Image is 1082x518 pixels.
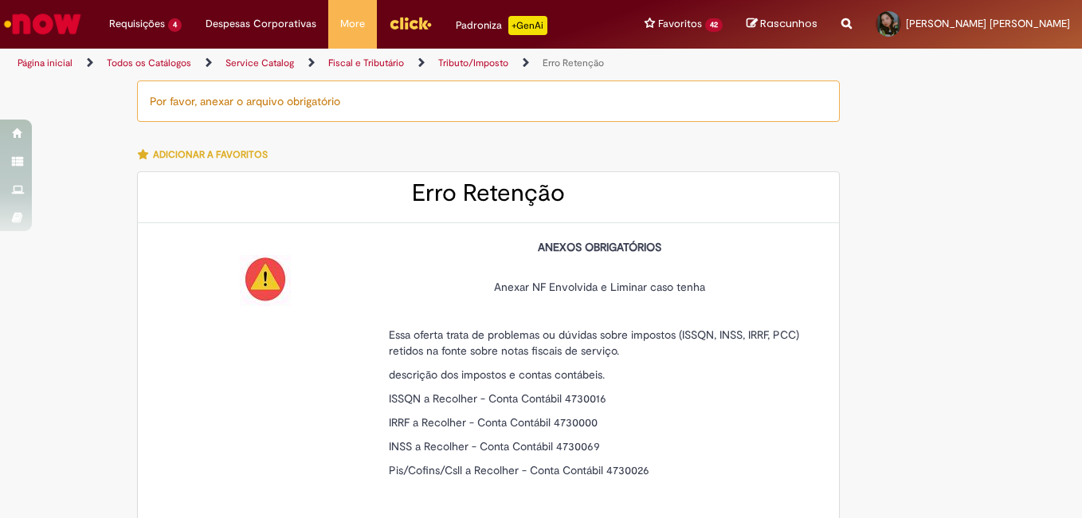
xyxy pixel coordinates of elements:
p: Anexar NF Envolvida e Liminar caso tenha [389,263,811,295]
img: Erro Retenção [240,255,291,306]
img: ServiceNow [2,8,84,40]
a: Erro Retenção [543,57,604,69]
button: Adicionar a Favoritos [137,138,276,171]
div: Por favor, anexar o arquivo obrigatório [137,80,840,122]
span: Rascunhos [760,16,817,31]
a: Tributo/Imposto [438,57,508,69]
ul: Trilhas de página [12,49,709,78]
p: IRRF a Recolher - Conta Contábil 4730000 [389,414,811,430]
a: Fiscal e Tributário [328,57,404,69]
span: 42 [705,18,723,32]
p: +GenAi [508,16,547,35]
span: Despesas Corporativas [206,16,316,32]
a: Página inicial [18,57,73,69]
span: Requisições [109,16,165,32]
p: Essa oferta trata de problemas ou dúvidas sobre impostos (ISSQN, INSS, IRRF, PCC) retidos na font... [389,327,811,359]
span: Adicionar a Favoritos [153,148,268,161]
p: descrição dos impostos e contas contábeis. [389,367,811,383]
strong: ANEXOS OBRIGATÓRIOS [538,240,661,254]
a: Rascunhos [747,17,817,32]
h2: Erro Retenção [154,180,823,206]
span: More [340,16,365,32]
p: INSS a Recolher - Conta Contábil 4730069 [389,438,811,454]
p: ISSQN a Recolher - Conta Contábil 4730016 [389,390,811,406]
a: Todos os Catálogos [107,57,191,69]
img: click_logo_yellow_360x200.png [389,11,432,35]
div: Padroniza [456,16,547,35]
span: [PERSON_NAME] [PERSON_NAME] [906,17,1070,30]
span: 4 [168,18,182,32]
p: Pis/Cofins/Csll a Recolher - Conta Contábil 4730026 [389,462,811,478]
a: Service Catalog [225,57,294,69]
span: Favoritos [658,16,702,32]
